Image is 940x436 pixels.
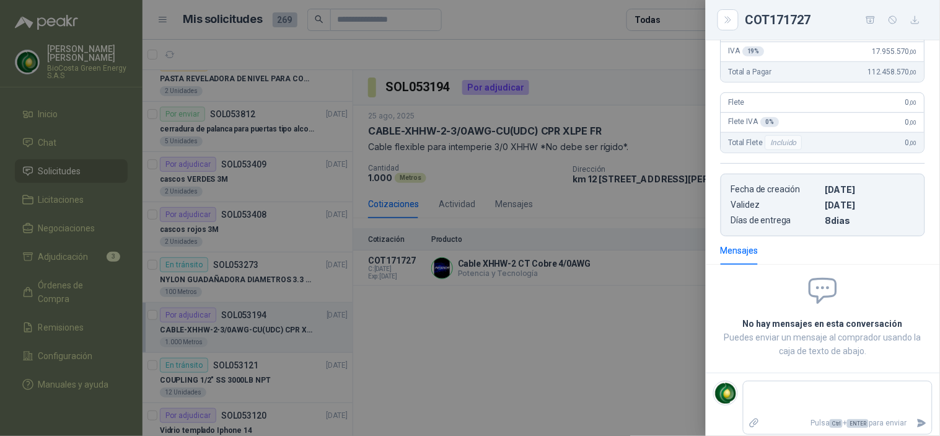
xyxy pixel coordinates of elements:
span: 0 [906,138,917,147]
span: Flete [729,98,745,107]
div: Incluido [765,135,802,150]
span: ,00 [910,119,917,126]
p: Validez [731,200,820,210]
span: 112.458.570 [868,68,917,76]
div: 19 % [743,47,765,56]
button: Close [721,12,736,27]
span: 0 [906,118,917,127]
p: 8 dias [825,215,915,226]
span: ENTER [847,419,869,428]
span: ,00 [910,69,917,76]
p: Puedes enviar un mensaje al comprador usando la caja de texto de abajo. [721,331,925,358]
p: Días de entrega [731,215,820,226]
div: 0 % [761,117,780,127]
span: 17.955.570 [872,47,917,56]
span: Ctrl [830,419,843,428]
span: 0 [906,98,917,107]
span: IVA [729,47,765,56]
button: Enviar [911,412,932,434]
span: Total Flete [729,135,805,150]
span: ,00 [910,140,917,146]
div: COT171727 [745,10,925,30]
span: Flete IVA [729,117,780,127]
span: ,00 [910,48,917,55]
p: [DATE] [825,184,915,195]
p: Fecha de creación [731,184,820,195]
span: ,00 [910,99,917,106]
div: Mensajes [721,244,758,257]
p: Pulsa + para enviar [765,412,912,434]
h2: No hay mensajes en esta conversación [721,317,925,331]
p: [DATE] [825,200,915,210]
img: Company Logo [714,381,737,405]
label: Adjuntar archivos [744,412,765,434]
span: Total a Pagar [729,68,772,76]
